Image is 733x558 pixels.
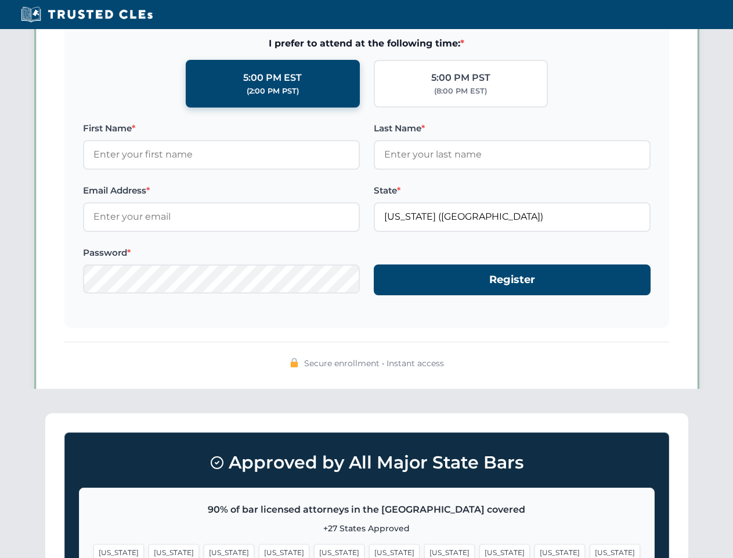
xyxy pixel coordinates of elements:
[243,70,302,85] div: 5:00 PM EST
[247,85,299,97] div: (2:00 PM PST)
[304,357,444,370] span: Secure enrollment • Instant access
[83,121,360,135] label: First Name
[17,6,156,23] img: Trusted CLEs
[83,184,360,198] label: Email Address
[83,246,360,260] label: Password
[83,140,360,169] input: Enter your first name
[374,140,651,169] input: Enter your last name
[83,36,651,51] span: I prefer to attend at the following time:
[93,502,640,517] p: 90% of bar licensed attorneys in the [GEOGRAPHIC_DATA] covered
[374,264,651,295] button: Register
[374,121,651,135] label: Last Name
[290,358,299,367] img: 🔒
[374,184,651,198] label: State
[434,85,487,97] div: (8:00 PM EST)
[83,202,360,231] input: Enter your email
[431,70,490,85] div: 5:00 PM PST
[374,202,651,231] input: Florida (FL)
[79,447,655,478] h3: Approved by All Major State Bars
[93,522,640,535] p: +27 States Approved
